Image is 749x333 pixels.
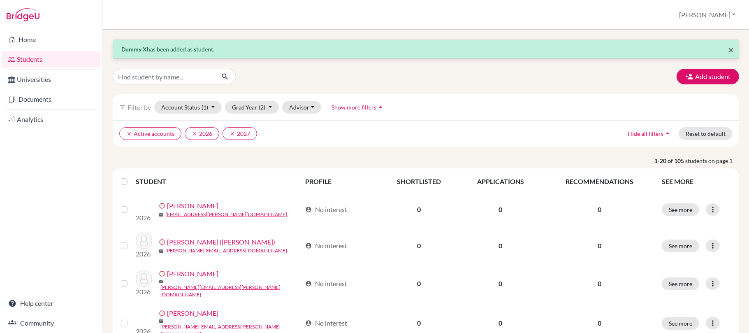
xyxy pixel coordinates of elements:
[459,267,542,307] td: 0
[325,101,392,114] button: Show more filtersarrow_drop_up
[728,45,734,55] button: Close
[305,321,347,331] div: No interest
[204,312,255,321] a: [PERSON_NAME]
[195,313,204,320] span: error_outline
[547,206,652,216] p: 0
[685,156,739,165] span: students on page 1
[136,317,189,327] img: CHEN, Chi-Wen
[165,250,287,258] a: [PERSON_NAME][EMAIL_ADDRESS][DOMAIN_NAME]
[159,282,164,287] span: mail
[662,320,699,333] button: See more
[662,281,699,293] button: See more
[195,322,200,327] span: mail
[2,91,101,107] a: Documents
[2,111,101,128] a: Analytics
[305,246,312,252] span: account_circle
[728,44,734,56] span: ×
[185,127,219,140] button: clear2026
[203,196,255,206] a: [PERSON_NAME]
[282,101,321,114] button: Advisor
[119,127,181,140] button: clearActive accounts
[300,172,379,191] th: PROFILE
[136,290,152,300] p: 2026
[259,104,266,111] span: (2)
[136,172,300,191] th: STUDENT
[202,104,208,111] span: (1)
[379,231,459,267] td: 0
[2,31,101,48] a: Home
[154,101,222,114] button: Account Status(1)
[113,69,215,84] input: Find student by name...
[223,127,257,140] button: clear2027
[159,242,167,249] span: error_outline
[459,191,542,231] td: 0
[459,231,542,267] td: 0
[2,71,101,88] a: Universities
[195,198,203,205] span: error_outline
[379,191,459,231] td: 0
[136,274,152,290] img: CHEN, Chi-Chiao
[128,103,151,111] span: Filter by
[2,51,101,68] a: Students
[547,244,652,254] p: 0
[657,172,736,191] th: SEE MORE
[675,7,739,23] button: [PERSON_NAME]
[126,131,132,137] i: clear
[305,208,312,214] span: account_circle
[159,274,167,280] span: error_outline
[305,284,312,290] span: account_circle
[376,103,385,111] i: arrow_drop_up
[621,127,679,140] button: Hide all filtersarrow_drop_up
[628,130,663,137] span: Hide all filters
[119,104,126,110] i: filter_list
[2,315,101,331] a: Community
[195,207,200,212] span: mail
[192,131,197,137] i: clear
[305,323,312,330] span: account_circle
[197,211,301,226] a: [EMAIL_ADDRESS][PERSON_NAME][DOMAIN_NAME]
[121,46,147,53] strong: Dummy X
[2,295,101,312] a: Help center
[136,236,152,252] img: Chen, Yi-En (Elaine)
[679,127,733,140] button: Reset to default
[305,206,347,216] div: No interest
[160,287,301,302] a: [PERSON_NAME][EMAIL_ADDRESS][PERSON_NAME][DOMAIN_NAME]
[136,252,152,262] p: 2026
[136,212,188,221] p: 2026
[547,321,652,331] p: 0
[459,172,542,191] th: APPLICATIONS
[379,267,459,307] td: 0
[662,243,699,256] button: See more
[305,244,347,254] div: No interest
[159,252,164,257] span: mail
[7,8,39,21] img: Bridge-U
[136,202,188,212] img: CHANG, Hui-Yu
[542,172,657,191] th: RECOMMENDATIONS
[167,272,218,282] a: [PERSON_NAME]
[332,104,376,111] span: Show more filters
[305,282,347,292] div: No interest
[677,69,739,84] button: Add student
[654,156,685,165] strong: 1-20 of 105
[547,282,652,292] p: 0
[121,45,730,54] p: has been added as student.
[662,205,699,218] button: See more
[379,172,459,191] th: SHORTLISTED
[167,240,275,250] a: [PERSON_NAME] ([PERSON_NAME])
[663,129,672,137] i: arrow_drop_up
[225,101,279,114] button: Grad Year(2)
[230,131,235,137] i: clear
